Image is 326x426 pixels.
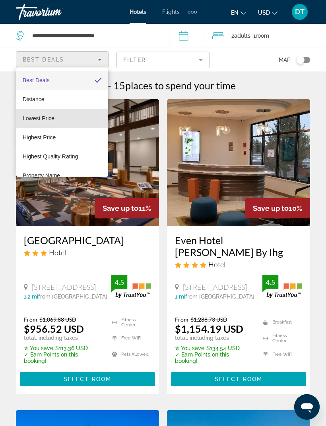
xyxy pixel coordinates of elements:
[23,134,56,141] span: Highest Price
[23,96,44,102] span: Distance
[16,67,108,177] div: Sort by
[23,153,78,160] span: Highest Quality Rating
[294,394,320,420] iframe: Button to launch messaging window
[23,115,54,121] span: Lowest Price
[23,172,60,179] span: Property Name
[23,77,50,83] span: Best Deals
